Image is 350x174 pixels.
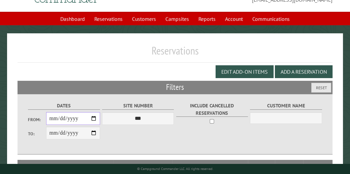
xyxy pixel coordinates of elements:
[161,12,193,25] a: Campsites
[102,102,174,110] label: Site Number
[56,12,89,25] a: Dashboard
[248,12,294,25] a: Communications
[216,65,274,78] button: Edit Add-on Items
[128,12,160,25] a: Customers
[275,160,304,172] th: Due
[90,12,127,25] a: Reservations
[176,102,248,117] label: Include Cancelled Reservations
[28,131,46,137] label: To:
[311,83,331,93] button: Reset
[221,12,247,25] a: Account
[248,160,275,172] th: Total
[45,160,113,172] th: Dates
[303,160,332,172] th: Edit
[18,81,332,94] h2: Filters
[250,102,322,110] label: Customer Name
[18,44,332,63] h1: Reservations
[113,160,172,172] th: Camper Details
[28,102,100,110] label: Dates
[172,160,248,172] th: Customer
[275,65,332,78] button: Add a Reservation
[28,116,46,123] label: From:
[21,160,45,172] th: Site
[194,12,220,25] a: Reports
[137,167,213,171] small: © Campground Commander LLC. All rights reserved.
